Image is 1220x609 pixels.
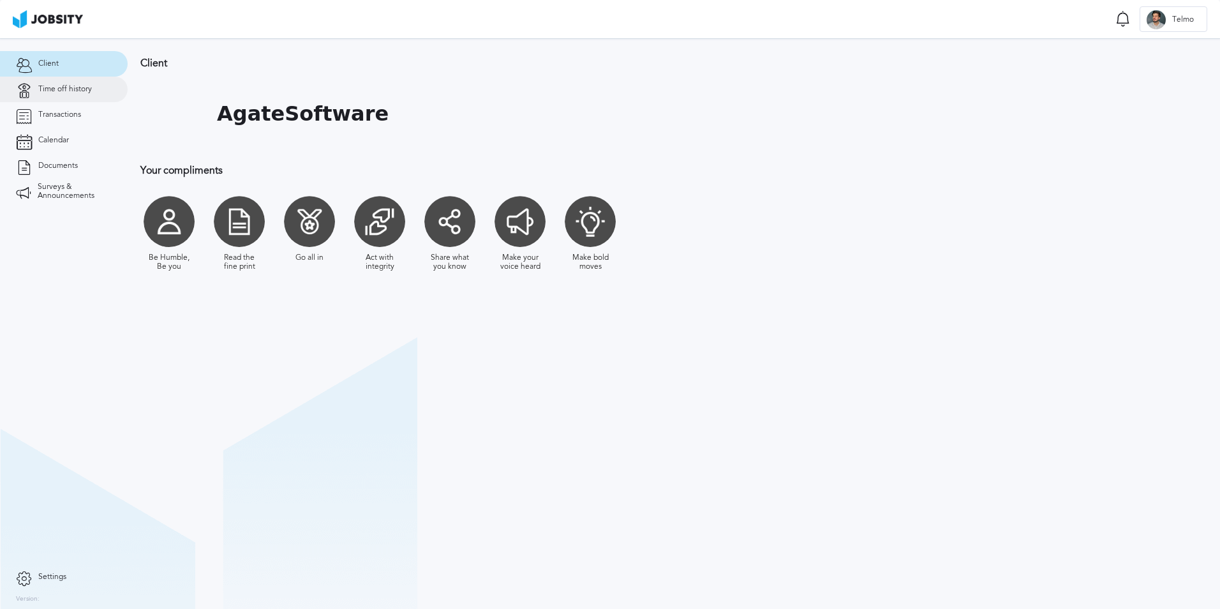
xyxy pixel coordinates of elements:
[13,10,83,28] img: ab4bad089aa723f57921c736e9817d99.png
[38,85,92,94] span: Time off history
[38,183,112,200] span: Surveys & Announcements
[38,59,59,68] span: Client
[1147,10,1166,29] div: T
[428,253,472,271] div: Share what you know
[16,596,40,603] label: Version:
[568,253,613,271] div: Make bold moves
[147,253,191,271] div: Be Humble, Be you
[1166,15,1200,24] span: Telmo
[38,136,69,145] span: Calendar
[217,253,262,271] div: Read the fine print
[357,253,402,271] div: Act with integrity
[140,57,833,69] h3: Client
[38,573,66,582] span: Settings
[38,110,81,119] span: Transactions
[38,162,78,170] span: Documents
[295,253,324,262] div: Go all in
[498,253,542,271] div: Make your voice heard
[1140,6,1207,32] button: TTelmo
[217,102,389,126] h1: AgateSoftware
[140,165,833,176] h3: Your compliments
